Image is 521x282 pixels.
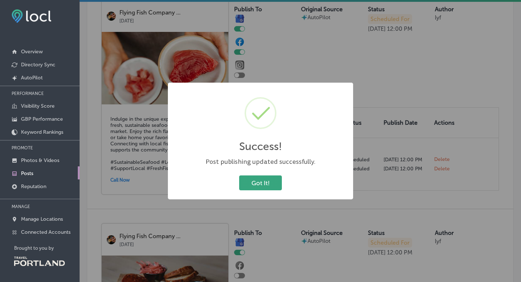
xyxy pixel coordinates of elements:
p: Directory Sync [21,62,55,68]
img: Travel Portland [14,257,65,266]
button: Got It! [239,175,282,190]
p: Connected Accounts [21,229,71,235]
p: Visibility Score [21,103,55,109]
div: Post publishing updated successfully. [175,157,346,166]
p: Keyword Rankings [21,129,63,135]
p: Manage Locations [21,216,63,222]
p: GBP Performance [21,116,63,122]
p: Reputation [21,183,46,190]
img: fda3e92497d09a02dc62c9cd864e3231.png [12,9,51,23]
p: AutoPilot [21,75,43,81]
p: Brought to you by [14,245,80,251]
h2: Success! [239,140,282,153]
p: Posts [21,170,33,177]
p: Photos & Videos [21,157,59,163]
p: Overview [21,49,43,55]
